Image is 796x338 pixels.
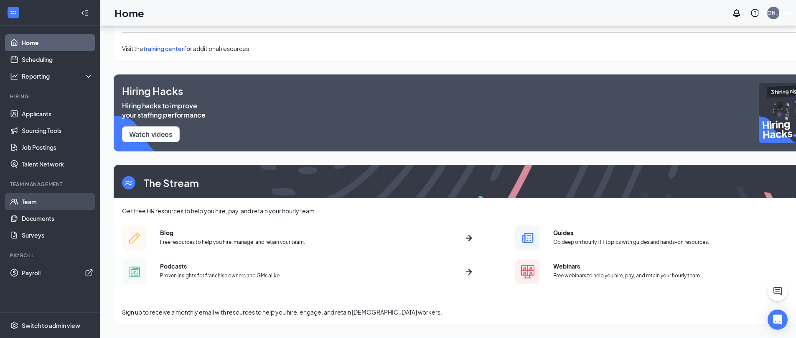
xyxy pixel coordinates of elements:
div: Team Management [10,181,92,188]
svg: QuestionInfo [750,8,760,18]
svg: ChatActive [773,286,783,296]
a: Job Postings [22,139,93,156]
svg: Notifications [732,8,742,18]
div: Open Intercom Messenger [768,310,788,330]
svg: Analysis [10,72,18,80]
a: Home [22,34,93,51]
a: Scheduling [22,51,93,68]
div: Reporting [22,72,94,80]
a: Documents [22,210,93,227]
h1: Home [114,6,144,20]
a: Talent Network [22,156,93,172]
a: Sourcing Tools [22,122,93,139]
div: Hiring [10,93,92,100]
div: Payroll [10,252,92,259]
a: PayrollExternalLink [22,264,93,281]
svg: Settings [10,321,18,330]
svg: WorkstreamLogo [9,8,18,17]
svg: Collapse [81,9,89,17]
a: Team [22,193,93,210]
div: Switch to admin view [22,321,80,330]
div: [PERSON_NAME] [752,9,795,16]
a: Surveys [22,227,93,243]
button: ChatActive [768,281,788,301]
a: Applicants [22,105,93,122]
